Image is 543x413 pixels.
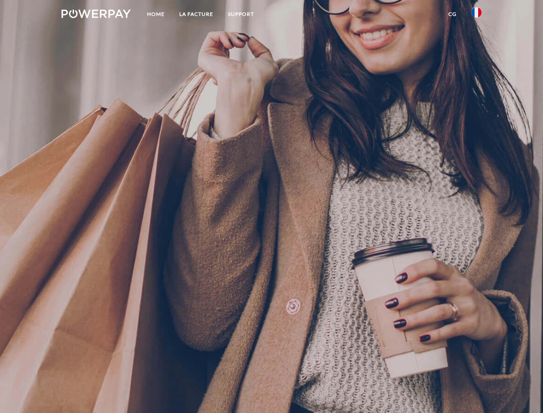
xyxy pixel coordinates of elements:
[61,9,131,18] img: logo-powerpay-white.svg
[140,6,172,22] a: Home
[221,6,261,22] a: Support
[471,7,482,18] img: fr
[441,6,464,22] a: CG
[172,6,221,22] a: LA FACTURE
